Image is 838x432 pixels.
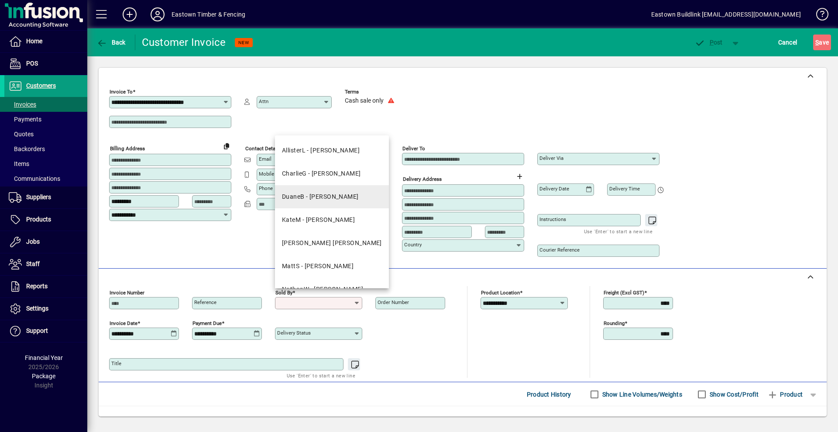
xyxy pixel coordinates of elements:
mat-option: KateM - Kate Mallett [275,208,389,232]
mat-label: Delivery time [609,186,640,192]
span: Products [26,216,51,223]
mat-label: Order number [378,299,409,305]
mat-label: Product location [481,290,520,296]
label: Show Line Volumes/Weights [601,390,682,399]
mat-option: DuaneB - Duane Bovey [275,185,389,208]
a: Items [4,156,87,171]
div: [PERSON_NAME] [PERSON_NAME] [282,238,382,248]
span: Staff [26,260,40,267]
mat-label: Freight (excl GST) [604,290,644,296]
mat-label: Invoice date [110,320,137,326]
button: Profile [144,7,172,22]
mat-label: Invoice To [110,89,133,95]
div: MattS - [PERSON_NAME] [282,262,354,271]
mat-label: Courier Reference [539,247,580,253]
div: NathanW - [PERSON_NAME] [282,285,363,294]
button: Add [116,7,144,22]
div: Customer Invoice [142,35,226,49]
span: Payments [9,116,41,123]
mat-label: Title [111,360,121,366]
span: Reports [26,283,48,290]
span: Back [96,39,126,46]
span: ave [815,35,829,49]
span: Financial Year [25,354,63,361]
span: Jobs [26,238,40,245]
a: Knowledge Base [810,2,827,30]
mat-option: MattS - Matt Smith [275,255,389,278]
span: Cash sale only [345,97,384,104]
span: Backorders [9,145,45,152]
span: Cancel [778,35,797,49]
mat-option: AllisterL - Allister Lawrence [275,139,389,162]
a: Support [4,320,87,342]
button: Save [813,35,831,50]
span: Customers [26,82,56,89]
mat-label: Email [259,156,271,162]
div: Eastown Timber & Fencing [172,7,245,21]
mat-label: Sold by [275,290,292,296]
app-page-header-button: Back [87,35,135,50]
a: Reports [4,276,87,297]
mat-label: Reference [194,299,216,305]
mat-label: Attn [259,98,268,104]
span: NEW [238,40,249,45]
span: Quotes [9,131,34,138]
div: AllisterL - [PERSON_NAME] [282,146,360,155]
mat-label: Phone [259,185,273,191]
span: POS [26,60,38,67]
button: Product History [523,387,575,402]
mat-label: Deliver To [402,145,425,152]
a: Settings [4,298,87,320]
button: Back [94,35,128,50]
mat-label: Delivery date [539,186,569,192]
span: Settings [26,305,48,312]
mat-label: Payment due [192,320,222,326]
a: Home [4,31,87,52]
span: Product [767,387,803,401]
a: Staff [4,253,87,275]
span: Product History [527,387,571,401]
a: Invoices [4,97,87,112]
mat-hint: Use 'Enter' to start a new line [287,370,355,380]
a: Suppliers [4,187,87,208]
mat-label: Country [404,242,422,248]
mat-option: CharlieG - Charlie Gourlay [275,162,389,185]
mat-label: Rounding [604,320,625,326]
mat-hint: Use 'Enter' to start a new line [584,226,653,236]
a: Backorders [4,142,87,156]
div: DuaneB - [PERSON_NAME] [282,192,359,201]
a: POS [4,53,87,75]
button: Product [763,387,807,402]
div: KateM - [PERSON_NAME] [282,215,355,225]
mat-label: Invoice number [110,290,144,296]
span: Home [26,38,42,45]
a: Quotes [4,127,87,142]
a: Jobs [4,231,87,253]
span: ost [694,39,723,46]
span: Invoices [9,101,36,108]
a: Payments [4,112,87,127]
span: Communications [9,175,60,182]
button: Cancel [776,35,800,50]
mat-label: Mobile [259,171,274,177]
mat-label: Instructions [539,216,566,222]
mat-label: Delivery status [277,330,311,336]
div: Eastown Buildlink [EMAIL_ADDRESS][DOMAIN_NAME] [651,7,801,21]
span: Support [26,327,48,334]
div: CharlieG - [PERSON_NAME] [282,169,361,178]
button: Copy to Delivery address [220,139,234,153]
span: Items [9,160,29,167]
label: Show Cost/Profit [708,390,759,399]
span: Suppliers [26,194,51,200]
mat-option: KiaraN - Kiara Neil [275,232,389,255]
span: Package [32,373,55,380]
span: S [815,39,819,46]
a: Communications [4,171,87,186]
mat-label: Deliver via [539,155,563,161]
a: Products [4,209,87,231]
span: Terms [345,89,397,95]
button: Choose address [512,169,526,183]
span: P [710,39,714,46]
button: Post [690,35,727,50]
mat-option: NathanW - Nathan Woolley [275,278,389,301]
